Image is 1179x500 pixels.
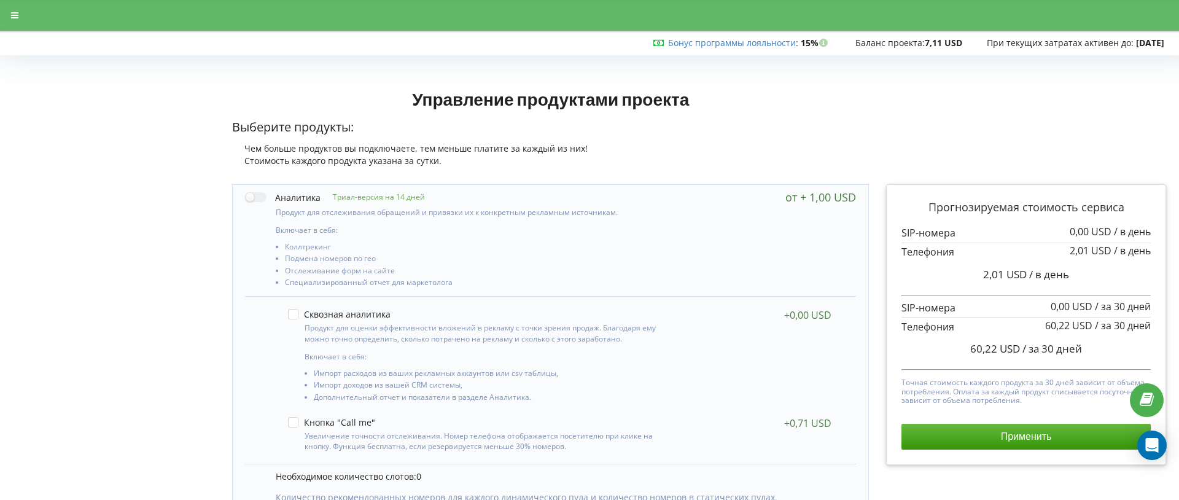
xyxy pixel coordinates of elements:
button: Применить [901,424,1151,450]
p: Выберите продукты: [232,119,869,136]
strong: 7,11 USD [925,37,962,49]
span: 60,22 USD [1045,319,1092,332]
span: : [668,37,798,49]
strong: [DATE] [1136,37,1164,49]
p: Включает в себя: [305,351,668,362]
p: Включает в себя: [276,225,672,235]
span: 0,00 USD [1070,225,1111,238]
li: Подмена номеров по гео [285,254,672,266]
span: / в день [1114,225,1151,238]
p: SIP-номера [901,226,1151,240]
div: +0,71 USD [784,417,831,429]
label: Кнопка "Call me" [288,417,375,428]
li: Коллтрекинг [285,243,672,254]
span: / в день [1029,267,1069,281]
li: Импорт расходов из ваших рекламных аккаунтов или csv таблицы, [314,369,668,381]
div: Open Intercom Messenger [1137,431,1167,460]
span: Баланс проекта: [855,37,925,49]
h1: Управление продуктами проекта [232,88,869,110]
p: Увеличение точности отслеживания. Номер телефона отображается посетителю при клике на кнопку. Фун... [305,431,668,451]
label: Аналитика [245,191,321,204]
span: / за 30 дней [1095,300,1151,313]
span: 0,00 USD [1051,300,1092,313]
p: Триал-версия на 14 дней [321,192,425,202]
p: Продукт для отслеживания обращений и привязки их к конкретным рекламным источникам. [276,207,672,217]
div: от + 1,00 USD [785,191,856,203]
p: SIP-номера [901,301,1151,315]
div: +0,00 USD [784,309,831,321]
strong: 15% [801,37,831,49]
span: 2,01 USD [983,267,1027,281]
p: Прогнозируемая стоимость сервиса [901,200,1151,216]
span: / за 30 дней [1095,319,1151,332]
div: Чем больше продуктов вы подключаете, тем меньше платите за каждый из них! [232,143,869,155]
span: 2,01 USD [1070,244,1111,257]
span: 0 [416,471,421,482]
a: Бонус программы лояльности [668,37,796,49]
span: При текущих затратах активен до: [987,37,1134,49]
label: Сквозная аналитика [288,309,391,319]
li: Отслеживание форм на сайте [285,267,672,278]
li: Специализированный отчет для маркетолога [285,278,672,290]
p: Продукт для оценки эффективности вложений в рекламу с точки зрения продаж. Благодаря ему можно то... [305,322,668,343]
li: Дополнительный отчет и показатели в разделе Аналитика. [314,393,668,405]
p: Точная стоимость каждого продукта за 30 дней зависит от объема потребления. Оплата за каждый прод... [901,375,1151,405]
li: Импорт доходов из вашей CRM системы, [314,381,668,393]
p: Необходимое количество слотов: [276,471,844,483]
p: Телефония [901,320,1151,334]
span: / за 30 дней [1022,342,1082,356]
span: / в день [1114,244,1151,257]
p: Телефония [901,245,1151,259]
div: Стоимость каждого продукта указана за сутки. [232,155,869,167]
span: 60,22 USD [970,342,1020,356]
